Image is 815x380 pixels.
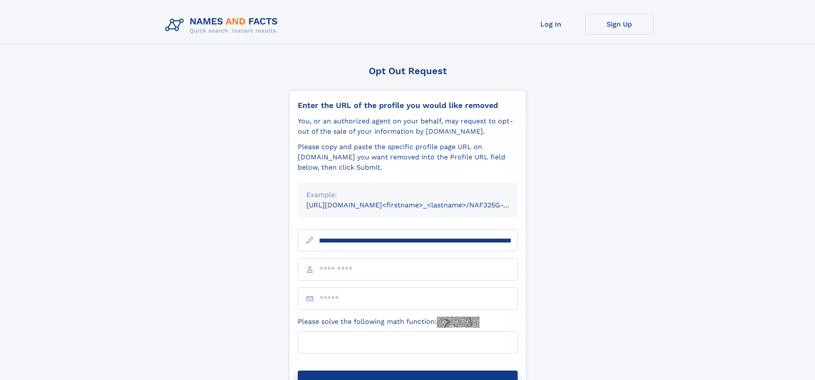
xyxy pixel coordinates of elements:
[517,14,585,35] a: Log In
[306,201,534,209] small: [URL][DOMAIN_NAME]<firstname>_<lastname>/NAF325G-xxxxxxxx
[162,14,285,37] img: Logo Names and Facts
[298,317,480,328] label: Please solve the following math function:
[289,66,527,76] div: Opt Out Request
[298,101,518,110] div: Enter the URL of the profile you would like removed
[298,116,518,137] div: You, or an authorized agent on your behalf, may request to opt-out of the sale of your informatio...
[298,142,518,173] div: Please copy and paste the specific profile page URL on [DOMAIN_NAME] you want removed into the Pr...
[585,14,654,35] a: Sign Up
[306,190,509,200] div: Example:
